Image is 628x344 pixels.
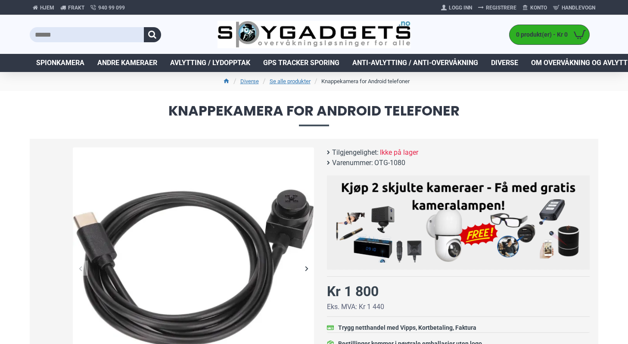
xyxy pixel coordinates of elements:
div: Next slide [299,261,314,276]
span: Hjem [40,4,54,12]
a: Diverse [485,54,525,72]
b: Tilgjengelighet: [332,147,379,158]
a: Avlytting / Lydopptak [164,54,257,72]
b: Varenummer: [332,158,373,168]
a: GPS Tracker Sporing [257,54,346,72]
a: Konto [519,1,550,15]
span: GPS Tracker Sporing [263,58,339,68]
span: Handlevogn [562,4,595,12]
div: Trygg netthandel med Vipps, Kortbetaling, Faktura [338,323,476,332]
span: 940 99 099 [98,4,125,12]
a: Anti-avlytting / Anti-overvåkning [346,54,485,72]
img: SpyGadgets.no [218,21,411,49]
a: Logg Inn [438,1,475,15]
div: Previous slide [73,261,88,276]
a: Andre kameraer [91,54,164,72]
span: Anti-avlytting / Anti-overvåkning [352,58,478,68]
a: Handlevogn [550,1,598,15]
span: Andre kameraer [97,58,157,68]
span: Ikke på lager [380,147,418,158]
span: Avlytting / Lydopptak [170,58,250,68]
span: Registrere [486,4,516,12]
span: Spionkamera [36,58,84,68]
a: Se alle produkter [270,77,311,86]
span: Diverse [491,58,518,68]
a: Spionkamera [30,54,91,72]
a: Registrere [475,1,519,15]
span: Knappekamera for Android telefoner [30,104,598,126]
a: Diverse [240,77,259,86]
span: 0 produkt(er) - Kr 0 [510,30,570,39]
div: Kr 1 800 [327,281,379,302]
a: 0 produkt(er) - Kr 0 [510,25,589,44]
img: Kjøp 2 skjulte kameraer – Få med gratis kameralampe! [333,180,583,263]
span: Konto [530,4,547,12]
span: Logg Inn [449,4,472,12]
span: OTG-1080 [374,158,405,168]
span: Frakt [68,4,84,12]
